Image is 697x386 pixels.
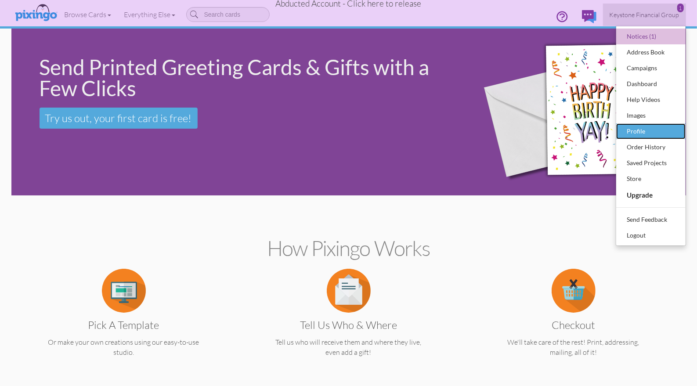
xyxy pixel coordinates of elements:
[29,337,219,357] p: Or make your own creations using our easy-to-use studio.
[485,319,662,331] h3: Checkout
[616,76,686,92] a: Dashboard
[616,227,686,243] a: Logout
[616,60,686,76] a: Campaigns
[582,10,596,23] img: comments.svg
[625,141,677,154] div: Order History
[616,108,686,123] a: Images
[625,61,677,75] div: Campaigns
[478,337,669,357] p: We'll take care of the rest! Print, addressing, mailing, all of it!
[40,108,198,129] a: Try us out, your first card is free!
[625,172,677,185] div: Store
[260,319,437,331] h3: Tell us Who & Where
[58,4,118,25] a: Browse Cards
[552,269,596,313] img: item.alt
[625,156,677,170] div: Saved Projects
[625,46,677,59] div: Address Book
[478,285,669,357] a: Checkout We'll take care of the rest! Print, addressing, mailing, all of it!
[253,285,444,357] a: Tell us Who & Where Tell us who will receive them and where they live, even add a gift!
[616,123,686,139] a: Profile
[27,237,671,260] h2: How Pixingo works
[13,2,59,24] img: pixingo logo
[625,109,677,122] div: Images
[29,285,219,357] a: Pick a Template Or make your own creations using our easy-to-use studio.
[118,4,182,25] a: Everything Else
[677,4,684,12] div: 1
[186,7,270,22] input: Search cards
[616,155,686,171] a: Saved Projects
[616,92,686,108] a: Help Videos
[35,319,213,331] h3: Pick a Template
[45,112,192,125] span: Try us out, your first card is free!
[625,125,677,138] div: Profile
[625,188,677,202] div: Upgrade
[603,4,686,26] a: Keystone Financial Group 1
[468,16,680,208] img: 942c5090-71ba-4bfc-9a92-ca782dcda692.png
[40,57,454,99] div: Send Printed Greeting Cards & Gifts with a Few Clicks
[616,44,686,60] a: Address Book
[625,229,677,242] div: Logout
[616,29,686,44] a: Notices (1)
[616,139,686,155] a: Order History
[625,30,677,43] div: Notices (1)
[625,93,677,106] div: Help Videos
[616,171,686,187] a: Store
[253,337,444,357] p: Tell us who will receive them and where they live, even add a gift!
[327,269,371,313] img: item.alt
[625,213,677,226] div: Send Feedback
[610,11,679,18] span: Keystone Financial Group
[616,212,686,227] a: Send Feedback
[102,269,146,313] img: item.alt
[625,77,677,90] div: Dashboard
[616,187,686,203] a: Upgrade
